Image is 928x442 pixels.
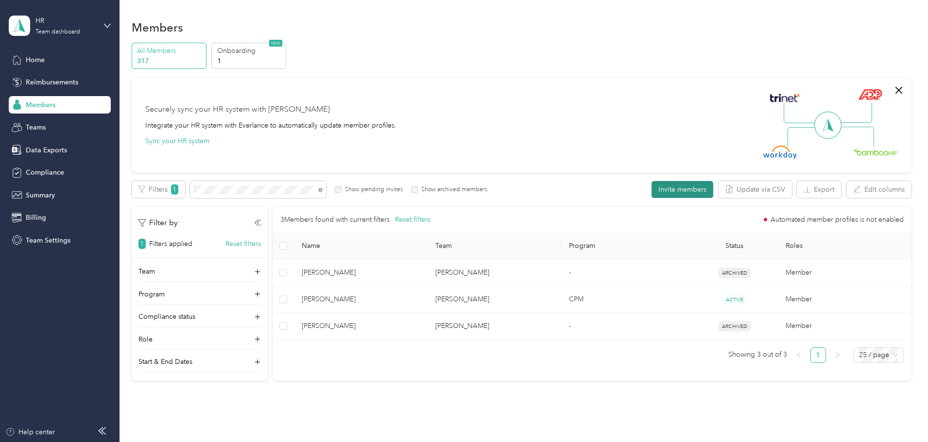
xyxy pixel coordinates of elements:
p: Program [138,289,165,299]
p: Filter by [138,217,178,229]
td: Elizabeth Villalba [294,313,428,340]
a: 1 [811,348,825,362]
div: Team dashboard [35,29,80,35]
span: Reimbursements [26,77,78,87]
span: Data Exports [26,145,67,155]
li: Previous Page [791,347,807,363]
span: NEW [269,40,282,47]
button: Sync your HR system [145,136,209,146]
span: Members [26,100,55,110]
td: John Fatino [428,286,561,313]
button: Update via CSV [719,181,792,198]
p: Start & End Dates [138,357,192,367]
h1: Members [132,22,183,33]
li: 1 [810,347,826,363]
iframe: Everlance-gr Chat Button Frame [874,388,928,442]
th: Name [294,233,428,260]
th: Program [561,233,691,260]
span: 1 [138,239,146,249]
img: Workday [763,146,797,159]
button: Edit columns [846,181,911,198]
p: Filters applied [149,239,192,249]
img: Line Left Down [787,127,821,147]
td: Derek Rush [428,313,561,340]
span: ACTIVE [722,295,747,305]
div: Securely sync your HR system with [PERSON_NAME] [145,104,330,115]
span: Teams [26,122,46,132]
div: HR [35,16,96,26]
p: Team [138,266,155,277]
li: Next Page [830,347,845,363]
div: Integrate your HR system with Everlance to automatically update member profiles. [145,120,396,131]
span: ARCHIVED [719,268,751,278]
td: Member [778,286,911,313]
img: Line Right Down [840,127,874,147]
td: Member [778,313,911,340]
img: Line Right Up [838,103,872,123]
label: Show archived members [418,185,487,194]
button: Invite members [652,181,713,198]
th: Status [691,233,777,260]
div: Page Size [853,347,904,363]
button: right [830,347,845,363]
img: Line Left Up [784,103,818,124]
span: Home [26,55,45,65]
p: 317 [137,56,203,66]
span: [PERSON_NAME] [302,267,420,278]
td: Wil Fischer [428,260,561,286]
p: Onboarding [217,46,283,56]
td: Elizabeth O. Meinzenbach [294,286,428,313]
button: left [791,347,807,363]
td: - [561,313,691,340]
img: Trinet [768,91,802,105]
p: 1 [217,56,283,66]
p: 3 Members found with current filters [280,214,390,225]
th: Roles [778,233,911,260]
button: Help center [5,427,55,437]
td: - [561,260,691,286]
p: Role [138,334,153,344]
td: Member [778,260,911,286]
button: Filters1 [132,181,185,198]
th: Team [428,233,561,260]
span: [PERSON_NAME] [302,321,420,331]
span: 25 / page [859,348,898,362]
td: CPM [561,286,691,313]
button: Export [797,181,841,198]
p: All Members [137,46,203,56]
span: Team Settings [26,235,70,246]
span: Compliance [26,167,64,178]
span: Summary [26,190,55,200]
span: 1 [171,184,178,195]
span: Name [302,242,420,250]
span: right [835,352,841,358]
img: ADP [858,89,882,100]
span: [PERSON_NAME] [302,294,420,305]
p: Compliance status [138,311,195,322]
td: Elizabeth F. Wallman [294,260,428,286]
button: Reset filters [225,239,261,249]
span: Showing 3 out of 3 [728,347,787,362]
button: Reset filters [395,214,430,225]
span: Billing [26,213,46,223]
span: ARCHIVED [719,321,751,331]
span: Automated member profiles is not enabled [771,216,904,223]
label: Show pending invites [342,185,403,194]
span: left [796,352,802,358]
img: BambooHR [853,148,898,155]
